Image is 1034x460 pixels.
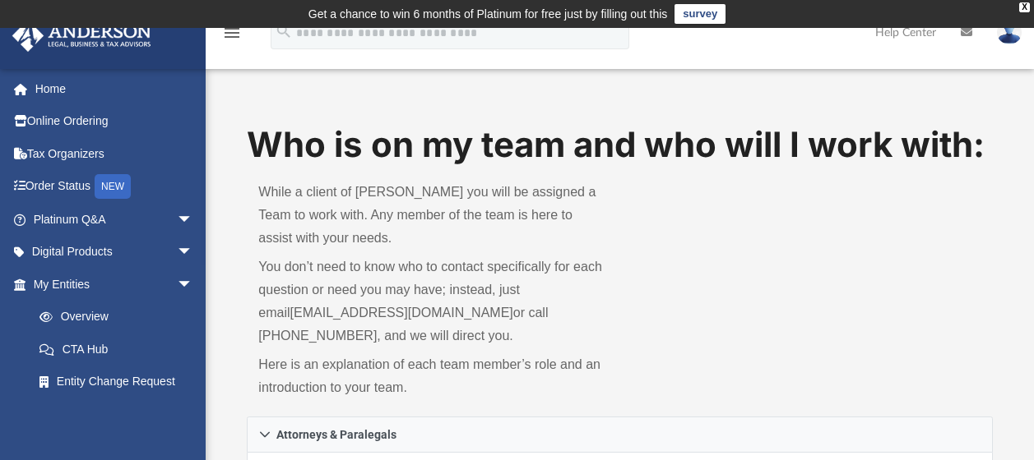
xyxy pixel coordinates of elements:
[12,236,218,269] a: Digital Productsarrow_drop_down
[12,105,218,138] a: Online Ordering
[23,398,218,430] a: Binder Walkthrough
[1019,2,1030,12] div: close
[258,181,608,250] p: While a client of [PERSON_NAME] you will be assigned a Team to work with. Any member of the team ...
[12,268,218,301] a: My Entitiesarrow_drop_down
[12,203,218,236] a: Platinum Q&Aarrow_drop_down
[247,416,992,453] a: Attorneys & Paralegals
[222,23,242,43] i: menu
[997,21,1022,44] img: User Pic
[177,236,210,269] span: arrow_drop_down
[258,353,608,399] p: Here is an explanation of each team member’s role and an introduction to your team.
[177,268,210,301] span: arrow_drop_down
[12,170,218,204] a: Order StatusNEW
[95,174,131,199] div: NEW
[12,72,218,105] a: Home
[23,366,218,398] a: Entity Change Request
[23,333,218,366] a: CTA Hub
[222,31,242,43] a: menu
[258,255,608,347] p: You don’t need to know who to contact specifically for each question or need you may have; instea...
[23,301,218,333] a: Overview
[247,121,992,169] h1: Who is on my team and who will I work with:
[177,203,210,237] span: arrow_drop_down
[276,429,396,440] span: Attorneys & Paralegals
[308,4,668,24] div: Get a chance to win 6 months of Platinum for free just by filling out this
[12,137,218,170] a: Tax Organizers
[290,306,513,320] a: [EMAIL_ADDRESS][DOMAIN_NAME]
[675,4,726,24] a: survey
[7,20,156,52] img: Anderson Advisors Platinum Portal
[275,22,293,40] i: search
